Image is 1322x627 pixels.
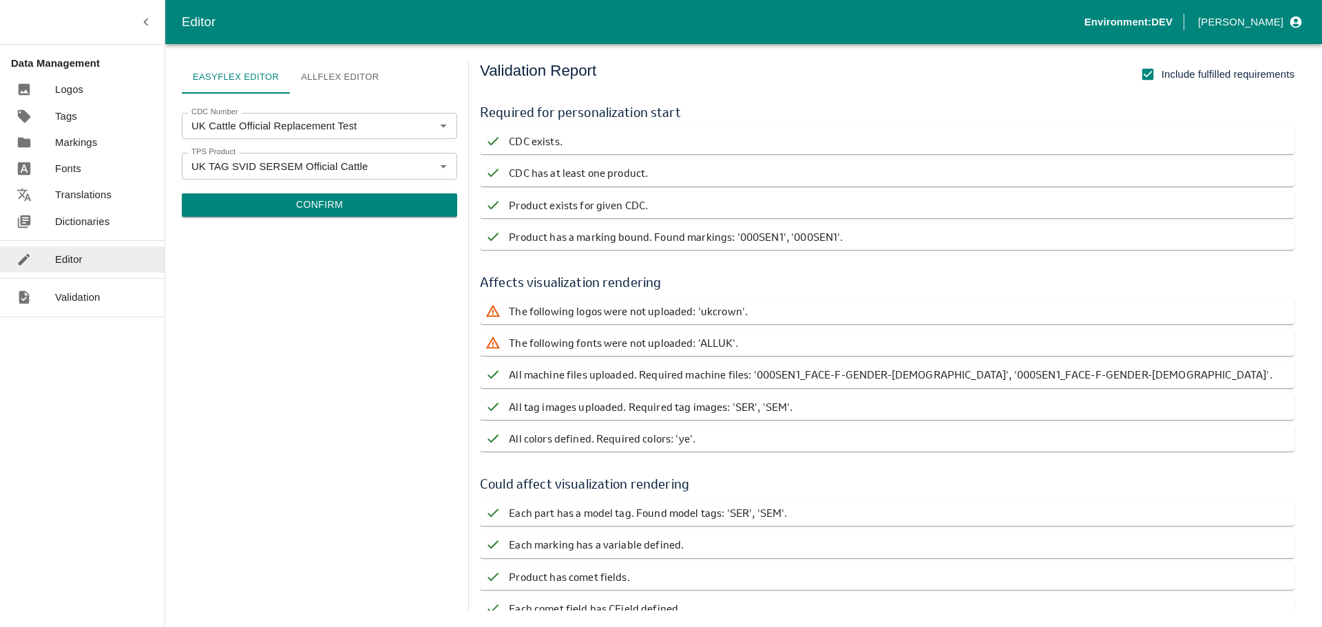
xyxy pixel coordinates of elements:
[11,56,165,71] p: Data Management
[509,537,684,552] p: Each marking has a variable defined.
[1198,14,1283,30] p: [PERSON_NAME]
[182,12,1084,32] div: Editor
[509,431,695,446] p: All colors defined. Required colors: 'ye'.
[480,61,596,88] h5: Validation Report
[480,474,1294,494] h6: Could affect visualization rendering
[509,505,787,520] p: Each part has a model tag. Found model tags: 'SER', 'SEM'.
[509,601,681,616] p: Each comet field has CField defined.
[509,569,629,584] p: Product has comet fields.
[1084,14,1173,30] p: Environment: DEV
[182,61,290,94] a: Easyflex Editor
[509,165,648,180] p: CDC has at least one product.
[55,252,83,267] p: Editor
[509,198,648,213] p: Product exists for given CDC.
[55,290,101,305] p: Validation
[509,367,1272,382] p: All machine files uploaded. Required machine files: '000SEN1_FACE-F-GENDER-[DEMOGRAPHIC_DATA]', '...
[55,214,109,229] p: Dictionaries
[191,107,238,118] label: CDC Number
[1162,67,1294,82] span: Include fulfilled requirements
[55,135,97,150] p: Markings
[434,117,452,135] button: Open
[55,109,77,124] p: Tags
[480,272,1294,293] h6: Affects visualization rendering
[55,82,83,97] p: Logos
[509,134,563,149] p: CDC exists.
[191,147,235,158] label: TPS Product
[509,229,843,244] p: Product has a marking bound. Found markings: '000SEN1', '000SEN1'.
[434,157,452,175] button: Open
[509,399,793,414] p: All tag images uploaded. Required tag images: 'SER', 'SEM'.
[182,193,457,217] button: Confirm
[509,304,748,319] p: The following logos were not uploaded: 'ukcrown'.
[290,61,390,94] a: Allflex Editor
[55,187,112,202] p: Translations
[480,102,1294,123] h6: Required for personalization start
[55,161,81,176] p: Fonts
[1193,10,1305,34] button: profile
[509,335,738,350] p: The following fonts were not uploaded: 'ALLUK'.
